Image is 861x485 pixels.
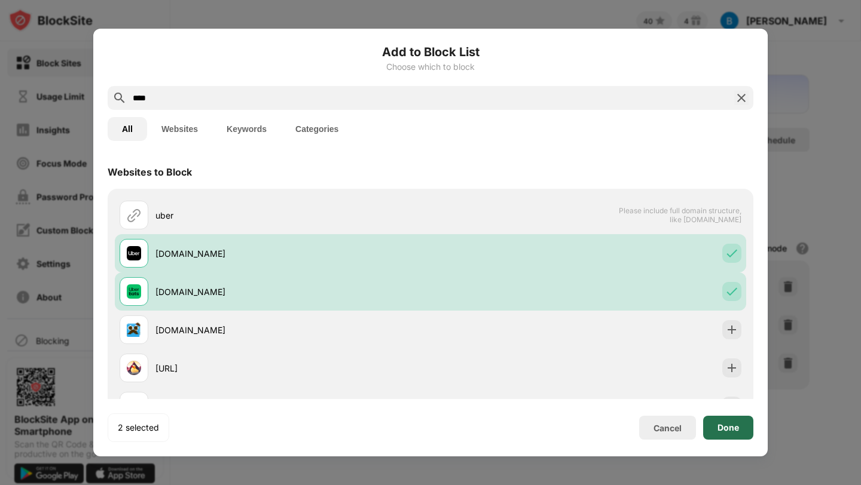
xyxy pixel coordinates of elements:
[618,206,741,224] span: Please include full domain structure, like [DOMAIN_NAME]
[108,43,753,61] h6: Add to Block List
[155,362,430,375] div: [URL]
[281,117,353,141] button: Categories
[155,247,430,260] div: [DOMAIN_NAME]
[108,62,753,72] div: Choose which to block
[127,284,141,299] img: favicons
[717,423,739,432] div: Done
[654,423,682,433] div: Cancel
[155,324,430,336] div: [DOMAIN_NAME]
[127,323,141,337] img: favicons
[118,422,159,434] div: 2 selected
[127,361,141,375] img: favicons
[147,117,212,141] button: Websites
[212,117,281,141] button: Keywords
[734,91,749,105] img: search-close
[108,117,147,141] button: All
[112,91,127,105] img: search.svg
[155,209,430,222] div: uber
[155,286,430,298] div: [DOMAIN_NAME]
[108,166,192,178] div: Websites to Block
[127,246,141,260] img: favicons
[127,208,141,222] img: url.svg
